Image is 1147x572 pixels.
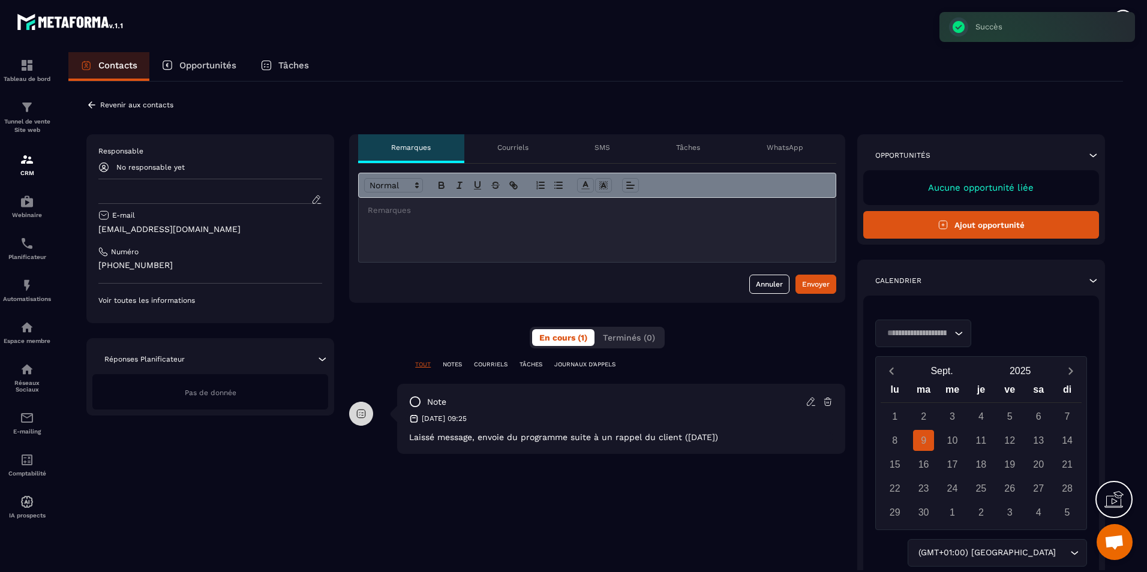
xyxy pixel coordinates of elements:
[98,260,322,271] p: [PHONE_NUMBER]
[883,327,951,340] input: Search for option
[884,430,905,451] div: 8
[908,539,1087,567] div: Search for option
[971,430,992,451] div: 11
[981,360,1059,381] button: Open years overlay
[422,414,467,423] p: [DATE] 09:25
[20,194,34,209] img: automations
[20,152,34,167] img: formation
[111,247,139,257] p: Numéro
[98,60,137,71] p: Contacts
[995,381,1024,402] div: ve
[532,329,594,346] button: En cours (1)
[903,360,981,381] button: Open months overlay
[149,52,248,81] a: Opportunités
[100,101,173,109] p: Revenir aux contacts
[3,254,51,260] p: Planificateur
[68,52,149,81] a: Contacts
[1028,406,1049,427] div: 6
[391,143,431,152] p: Remarques
[913,406,934,427] div: 2
[3,470,51,477] p: Comptabilité
[185,389,236,397] span: Pas de donnée
[881,381,909,402] div: lu
[596,329,662,346] button: Terminés (0)
[427,396,446,408] p: note
[971,406,992,427] div: 4
[913,502,934,523] div: 30
[913,430,934,451] div: 9
[20,495,34,509] img: automations
[3,49,51,91] a: formationformationTableau de bord
[875,320,971,347] div: Search for option
[3,402,51,444] a: emailemailE-mailing
[3,91,51,143] a: formationformationTunnel de vente Site web
[999,478,1020,499] div: 26
[676,143,700,152] p: Tâches
[497,143,529,152] p: Courriels
[795,275,836,294] button: Envoyer
[443,360,462,369] p: NOTES
[3,311,51,353] a: automationsautomationsEspace membre
[884,406,905,427] div: 1
[3,296,51,302] p: Automatisations
[3,227,51,269] a: schedulerschedulerPlanificateur
[17,11,125,32] img: logo
[20,453,34,467] img: accountant
[603,333,655,342] span: Terminés (0)
[179,60,236,71] p: Opportunités
[554,360,615,369] p: JOURNAUX D'APPELS
[3,212,51,218] p: Webinaire
[881,381,1082,523] div: Calendar wrapper
[966,381,995,402] div: je
[942,454,963,475] div: 17
[3,444,51,486] a: accountantaccountantComptabilité
[884,478,905,499] div: 22
[1057,430,1078,451] div: 14
[248,52,321,81] a: Tâches
[3,428,51,435] p: E-mailing
[875,150,930,160] p: Opportunités
[20,100,34,115] img: formation
[3,338,51,344] p: Espace membre
[875,276,921,285] p: Calendrier
[767,143,803,152] p: WhatsApp
[20,320,34,335] img: automations
[884,502,905,523] div: 29
[915,546,1058,559] span: (GMT+01:00) [GEOGRAPHIC_DATA]
[20,58,34,73] img: formation
[98,146,322,156] p: Responsable
[863,211,1099,239] button: Ajout opportunité
[971,454,992,475] div: 18
[3,380,51,393] p: Réseaux Sociaux
[1057,502,1078,523] div: 5
[520,360,542,369] p: TÂCHES
[875,182,1087,193] p: Aucune opportunité liée
[971,502,992,523] div: 2
[3,512,51,519] p: IA prospects
[909,381,938,402] div: ma
[3,353,51,402] a: social-networksocial-networkRéseaux Sociaux
[1028,478,1049,499] div: 27
[881,406,1082,523] div: Calendar days
[999,454,1020,475] div: 19
[942,478,963,499] div: 24
[942,430,963,451] div: 10
[3,118,51,134] p: Tunnel de vente Site web
[999,430,1020,451] div: 12
[3,269,51,311] a: automationsautomationsAutomatisations
[1024,381,1053,402] div: sa
[20,411,34,425] img: email
[3,170,51,176] p: CRM
[1028,502,1049,523] div: 4
[999,406,1020,427] div: 5
[415,360,431,369] p: TOUT
[1058,546,1067,559] input: Search for option
[1057,406,1078,427] div: 7
[1057,454,1078,475] div: 21
[913,454,934,475] div: 16
[594,143,610,152] p: SMS
[999,502,1020,523] div: 3
[409,432,833,442] p: Laissé message, envoie du programme suite à un rappel du client ([DATE])
[802,278,830,290] div: Envoyer
[942,406,963,427] div: 3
